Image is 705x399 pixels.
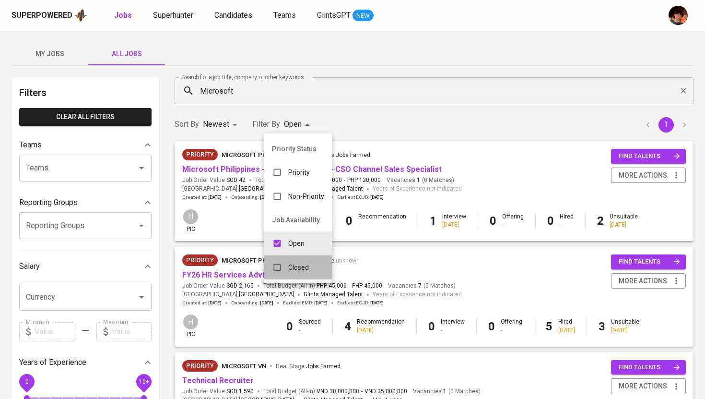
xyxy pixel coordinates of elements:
[288,168,310,177] p: Priority
[288,263,309,272] p: Closed
[288,192,324,201] p: Non-Priority
[264,208,332,231] li: Job Availability
[264,137,332,160] li: Priority Status
[288,239,305,248] p: Open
